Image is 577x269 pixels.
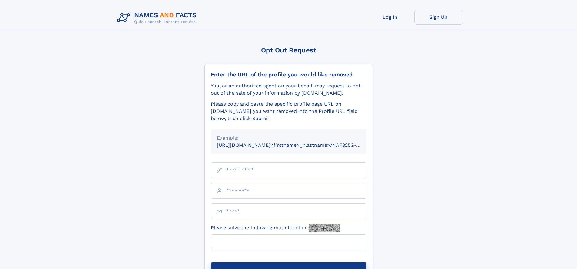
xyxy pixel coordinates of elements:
[217,134,360,142] div: Example:
[211,71,366,78] div: Enter the URL of the profile you would like removed
[114,10,202,26] img: Logo Names and Facts
[366,10,414,25] a: Log In
[204,46,373,54] div: Opt Out Request
[211,100,366,122] div: Please copy and paste the specific profile page URL on [DOMAIN_NAME] you want removed into the Pr...
[211,82,366,97] div: You, or an authorized agent on your behalf, may request to opt-out of the sale of your informatio...
[217,142,378,148] small: [URL][DOMAIN_NAME]<firstname>_<lastname>/NAF325G-xxxxxxxx
[211,224,340,232] label: Please solve the following math function:
[414,10,463,25] a: Sign Up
